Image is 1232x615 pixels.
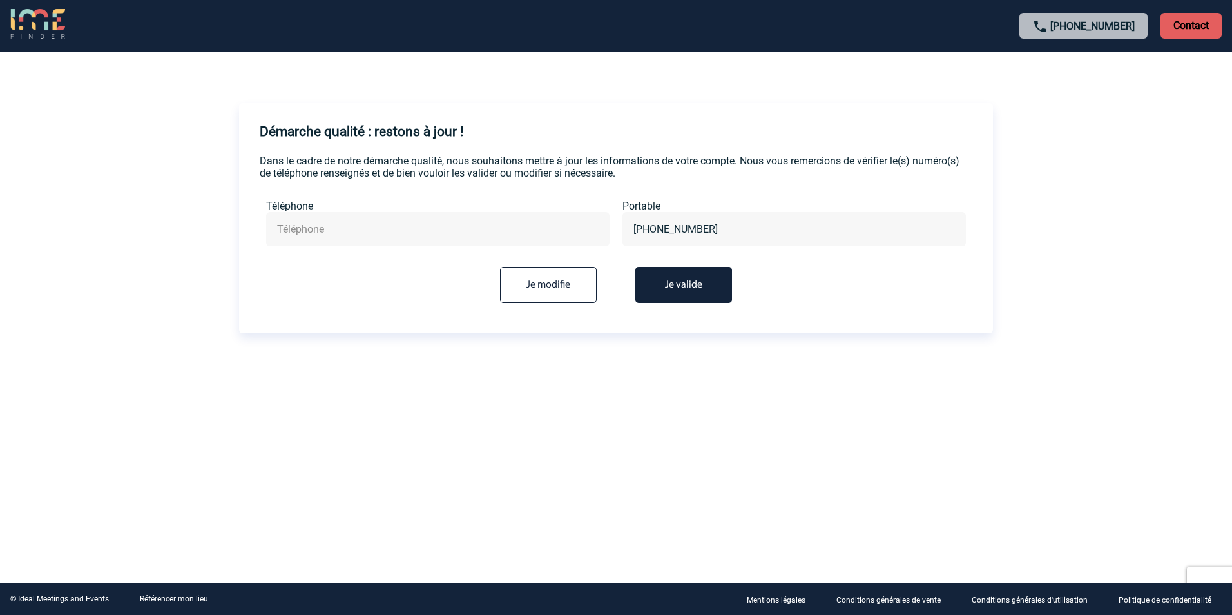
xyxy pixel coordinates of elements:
[1032,19,1048,34] img: call-24-px.png
[260,124,463,139] h4: Démarche qualité : restons à jour !
[1108,593,1232,605] a: Politique de confidentialité
[266,200,610,212] label: Téléphone
[1160,13,1222,39] p: Contact
[1050,20,1135,32] a: [PHONE_NUMBER]
[836,596,941,605] p: Conditions générales de vente
[274,220,602,239] input: Téléphone
[140,594,208,603] a: Référencer mon lieu
[736,593,826,605] a: Mentions légales
[1119,596,1211,605] p: Politique de confidentialité
[747,596,805,605] p: Mentions légales
[10,594,109,603] div: © Ideal Meetings and Events
[622,200,966,212] label: Portable
[500,267,597,303] input: Je modifie
[972,596,1088,605] p: Conditions générales d'utilisation
[630,220,958,239] input: Portable
[961,593,1108,605] a: Conditions générales d'utilisation
[635,267,732,303] button: Je valide
[260,155,972,179] p: Dans le cadre de notre démarche qualité, nous souhaitons mettre à jour les informations de votre ...
[826,593,961,605] a: Conditions générales de vente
